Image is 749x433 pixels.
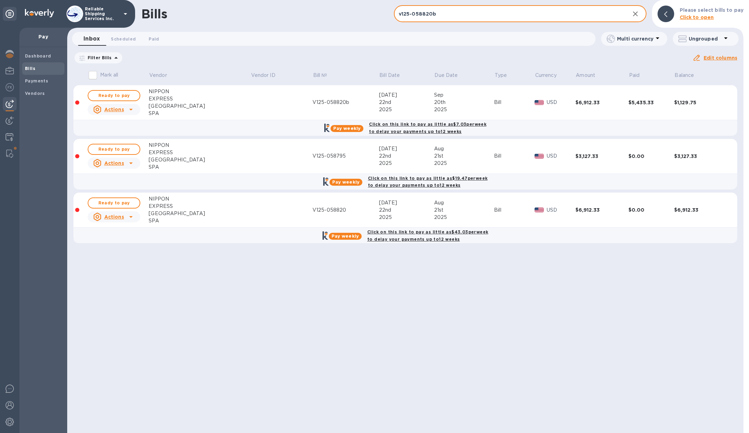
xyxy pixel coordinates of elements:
[434,206,494,214] div: 21st
[547,152,575,160] p: USD
[575,99,628,106] div: $6,912.33
[149,95,250,103] div: EXPRESS
[368,176,487,188] b: Click on this link to pay as little as $19.47 per week to delay your payments up to 12 weeks
[94,91,134,100] span: Ready to pay
[88,197,140,209] button: Ready to pay
[25,33,62,40] p: Pay
[149,195,250,203] div: NIPPON
[434,145,494,152] div: Aug
[313,72,327,79] p: Bill №
[674,153,727,160] div: $3,127.33
[434,160,494,167] div: 2025
[312,99,379,106] div: V125-058820b
[379,160,434,167] div: 2025
[149,88,250,95] div: NIPPON
[100,71,118,79] p: Mark all
[680,15,714,20] b: Click to open
[379,145,434,152] div: [DATE]
[535,72,557,79] p: Currency
[312,152,379,160] div: V125-058795
[149,142,250,149] div: NIPPON
[149,110,250,117] div: SPA
[251,72,275,79] p: Vendor ID
[149,217,250,224] div: SPA
[434,99,494,106] div: 20th
[675,72,703,79] span: Balance
[379,206,434,214] div: 22nd
[495,72,516,79] span: Type
[535,100,544,105] img: USD
[434,152,494,160] div: 21st
[25,9,54,17] img: Logo
[369,122,486,134] b: Click on this link to pay as little as $7.03 per week to delay your payments up to 12 weeks
[149,156,250,164] div: [GEOGRAPHIC_DATA]
[312,206,379,214] div: V125-058820
[617,35,653,42] p: Multi currency
[379,106,434,113] div: 2025
[628,206,674,213] div: $0.00
[379,152,434,160] div: 22nd
[379,72,400,79] p: Bill Date
[83,34,100,44] span: Inbox
[680,7,743,13] b: Please select bills to pay
[674,99,727,106] div: $1,129.75
[434,72,467,79] span: Due Date
[576,72,604,79] span: Amount
[3,7,17,21] div: Unpin categories
[434,106,494,113] div: 2025
[149,103,250,110] div: [GEOGRAPHIC_DATA]
[629,72,640,79] p: Paid
[535,154,544,159] img: USD
[149,164,250,171] div: SPA
[434,214,494,221] div: 2025
[434,72,458,79] p: Due Date
[104,214,124,220] u: Actions
[367,229,488,242] b: Click on this link to pay as little as $43.03 per week to delay your payments up to 12 weeks
[251,72,284,79] span: Vendor ID
[379,199,434,206] div: [DATE]
[85,7,120,21] p: Reliable Shipping Services Inc.
[85,55,112,61] p: Filter Bills
[149,149,250,156] div: EXPRESS
[675,72,694,79] p: Balance
[379,91,434,99] div: [DATE]
[25,66,35,71] b: Bills
[333,126,361,131] b: Pay weekly
[629,72,649,79] span: Paid
[332,233,359,239] b: Pay weekly
[104,160,124,166] u: Actions
[104,107,124,112] u: Actions
[6,83,14,91] img: Foreign exchange
[94,145,134,153] span: Ready to pay
[149,72,167,79] p: Vendor
[494,99,535,106] div: Bill
[149,35,159,43] span: Paid
[379,72,409,79] span: Bill Date
[674,206,727,213] div: $6,912.33
[111,35,136,43] span: Scheduled
[576,72,595,79] p: Amount
[149,72,176,79] span: Vendor
[535,207,544,212] img: USD
[332,179,360,185] b: Pay weekly
[6,133,14,141] img: Credit hub
[628,99,674,106] div: $5,435.33
[6,67,14,75] img: My Profile
[88,144,140,155] button: Ready to pay
[379,214,434,221] div: 2025
[149,210,250,217] div: [GEOGRAPHIC_DATA]
[434,199,494,206] div: Aug
[94,199,134,207] span: Ready to pay
[379,99,434,106] div: 22nd
[25,91,45,96] b: Vendors
[25,53,51,59] b: Dashboard
[704,55,737,61] u: Edit columns
[88,90,140,101] button: Ready to pay
[434,91,494,99] div: Sep
[628,153,674,160] div: $0.00
[494,206,535,214] div: Bill
[313,72,336,79] span: Bill №
[494,152,535,160] div: Bill
[25,78,48,83] b: Payments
